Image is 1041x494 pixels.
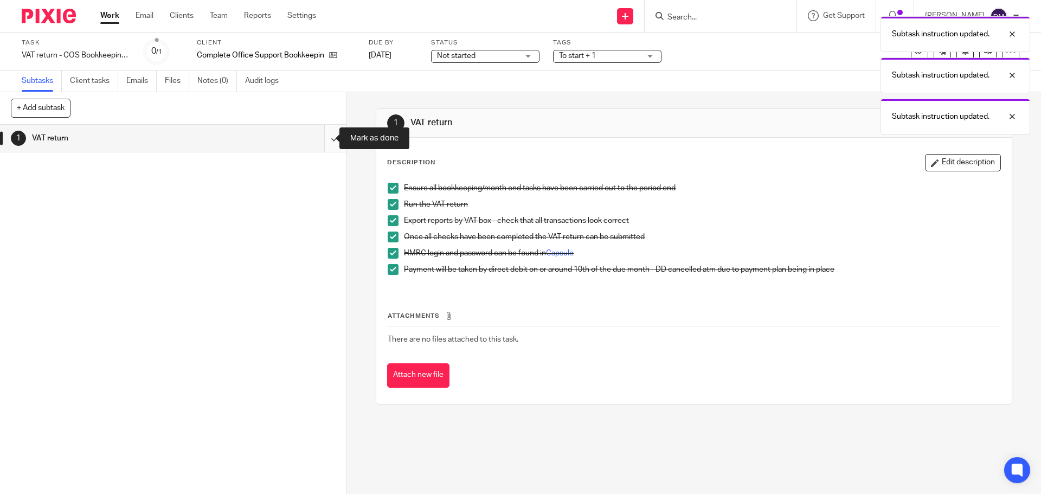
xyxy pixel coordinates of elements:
div: VAT return - COS Bookkeeping - [DATE] [22,50,130,61]
p: Run the VAT return [404,199,1000,210]
p: Subtask instruction updated. [892,70,989,81]
a: Clients [170,10,194,21]
p: Subtask instruction updated. [892,29,989,40]
small: /1 [156,49,162,55]
a: Work [100,10,119,21]
a: Client tasks [70,70,118,92]
span: Attachments [388,313,440,319]
label: Client [197,39,355,47]
a: Capsule [546,249,574,257]
a: Emails [126,70,157,92]
h1: VAT return [32,130,220,146]
p: Payment will be taken by direct debit on or around 10th of the due month - DD cancelled atm due t... [404,264,1000,275]
a: Settings [287,10,316,21]
div: 1 [387,114,404,132]
span: There are no files attached to this task. [388,336,518,343]
button: Attach new file [387,363,449,388]
p: Subtask instruction updated. [892,111,989,122]
p: Export reports by VAT box - check that all transactions look correct [404,215,1000,226]
a: Notes (0) [197,70,237,92]
label: Task [22,39,130,47]
a: Subtasks [22,70,62,92]
a: Reports [244,10,271,21]
img: svg%3E [990,8,1007,25]
span: [DATE] [369,52,391,59]
h1: VAT return [410,117,717,129]
span: Not started [437,52,475,60]
label: Status [431,39,539,47]
div: VAT return - COS Bookkeeping - August 2025 [22,50,130,61]
p: Complete Office Support Bookkeeping Ltd [197,50,324,61]
div: 0 [151,45,162,57]
a: Audit logs [245,70,287,92]
div: 1 [11,131,26,146]
button: + Add subtask [11,99,70,117]
p: Ensure all bookkeeping/month end tasks have been carried out to the period end [404,183,1000,194]
button: Edit description [925,154,1001,171]
img: Pixie [22,9,76,23]
p: HMRC login and password can be found in [404,248,1000,259]
a: Team [210,10,228,21]
label: Due by [369,39,417,47]
p: Once all checks have been completed the VAT return can be submitted [404,232,1000,242]
a: Email [136,10,153,21]
p: Description [387,158,435,167]
a: Files [165,70,189,92]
